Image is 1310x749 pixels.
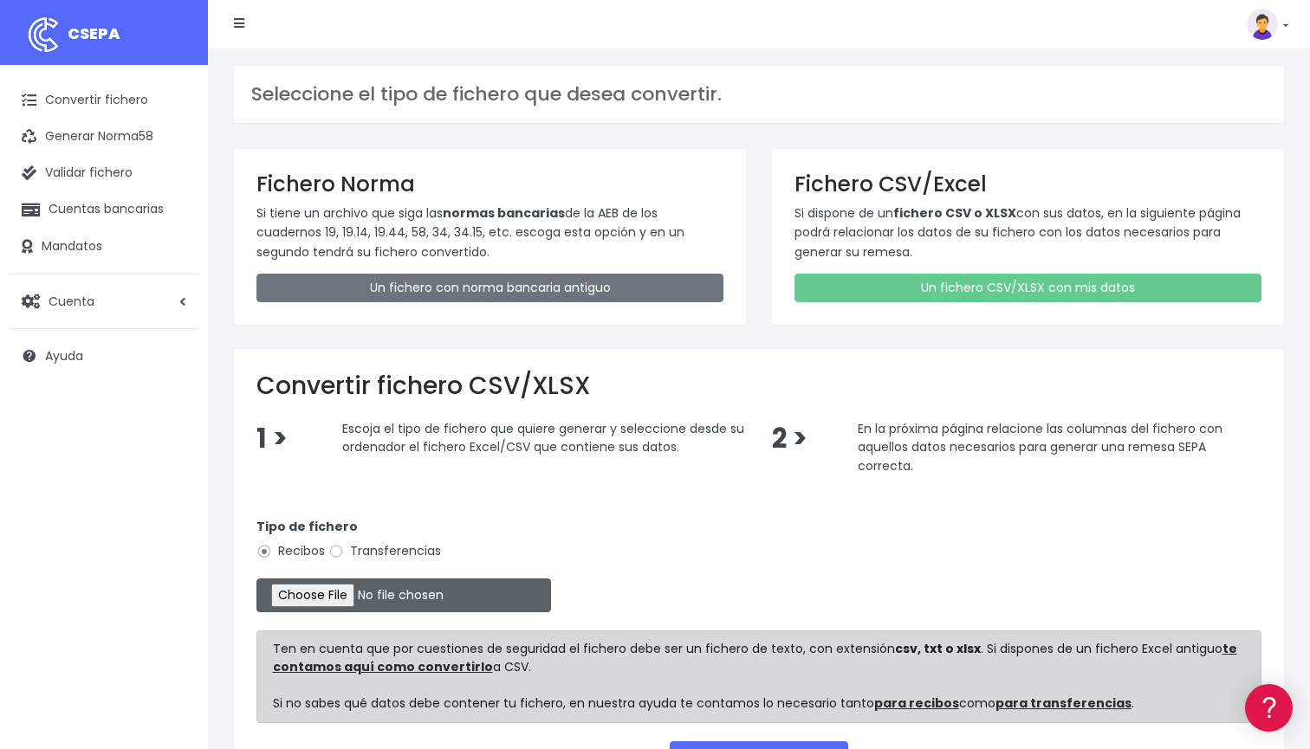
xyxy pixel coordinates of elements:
[772,420,807,457] span: 2 >
[17,371,329,398] a: General
[443,204,565,222] strong: normas bancarias
[256,542,325,560] label: Recibos
[995,694,1132,712] a: para transferencias
[251,83,1267,106] h3: Seleccione el tipo de fichero que desea convertir.
[17,344,329,360] div: Facturación
[17,120,329,137] div: Información general
[17,442,329,469] a: API
[273,640,1237,675] a: te contamos aquí como convertirlo
[17,300,329,326] a: Perfiles de empresas
[17,463,329,494] button: Contáctanos
[17,147,329,174] a: Información general
[45,347,83,365] span: Ayuda
[874,694,959,712] a: para recibos
[256,630,1261,723] div: Ten en cuenta que por cuestiones de seguridad el fichero debe ser un fichero de texto, con extens...
[9,82,199,119] a: Convertir fichero
[256,371,1261,401] h2: Convertir fichero CSV/XLSX
[9,155,199,191] a: Validar fichero
[895,640,981,657] strong: csv, txt o xlsx
[17,219,329,246] a: Formatos
[238,499,334,515] a: POWERED BY ENCHANT
[17,273,329,300] a: Videotutoriales
[1247,9,1278,40] img: profile
[256,420,288,457] span: 1 >
[893,204,1016,222] strong: fichero CSV o XLSX
[17,416,329,432] div: Programadores
[794,274,1261,302] a: Un fichero CSV/XLSX con mis datos
[328,542,441,560] label: Transferencias
[256,274,723,302] a: Un fichero con norma bancaria antiguo
[49,292,94,309] span: Cuenta
[858,419,1222,474] span: En la próxima página relacione las columnas del fichero con aquellos datos necesarios para genera...
[17,191,329,208] div: Convertir ficheros
[9,229,199,265] a: Mandatos
[9,119,199,155] a: Generar Norma58
[9,283,199,320] a: Cuenta
[794,171,1261,197] h3: Fichero CSV/Excel
[22,13,65,56] img: logo
[9,338,199,374] a: Ayuda
[342,419,744,455] span: Escoja el tipo de fichero que quiere generar y seleccione desde su ordenador el fichero Excel/CSV...
[256,171,723,197] h3: Fichero Norma
[17,246,329,273] a: Problemas habituales
[68,23,120,44] span: CSEPA
[9,191,199,228] a: Cuentas bancarias
[256,518,358,535] strong: Tipo de fichero
[256,203,723,262] p: Si tiene un archivo que siga las de la AEB de los cuadernos 19, 19.14, 19.44, 58, 34, 34.15, etc....
[794,203,1261,262] p: Si dispone de un con sus datos, en la siguiente página podrá relacionar los datos de su fichero c...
